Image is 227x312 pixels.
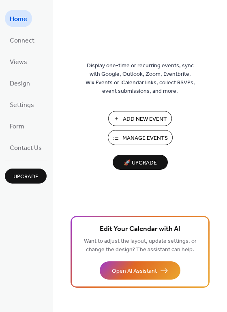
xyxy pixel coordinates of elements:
[5,169,47,184] button: Upgrade
[10,56,27,68] span: Views
[10,13,27,26] span: Home
[108,130,173,145] button: Manage Events
[10,142,42,154] span: Contact Us
[112,267,157,276] span: Open AI Assistant
[10,120,24,133] span: Form
[5,10,32,27] a: Home
[10,34,34,47] span: Connect
[108,111,172,126] button: Add New Event
[10,77,30,90] span: Design
[113,155,168,170] button: 🚀 Upgrade
[122,134,168,143] span: Manage Events
[10,99,34,111] span: Settings
[5,53,32,70] a: Views
[100,261,180,280] button: Open AI Assistant
[5,139,47,156] a: Contact Us
[86,62,195,96] span: Display one-time or recurring events, sync with Google, Outlook, Zoom, Eventbrite, Wix Events or ...
[100,224,180,235] span: Edit Your Calendar with AI
[5,96,39,113] a: Settings
[123,115,167,124] span: Add New Event
[84,236,197,255] span: Want to adjust the layout, update settings, or change the design? The assistant can help.
[13,173,39,181] span: Upgrade
[5,117,29,135] a: Form
[5,74,35,92] a: Design
[5,31,39,49] a: Connect
[118,158,163,169] span: 🚀 Upgrade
